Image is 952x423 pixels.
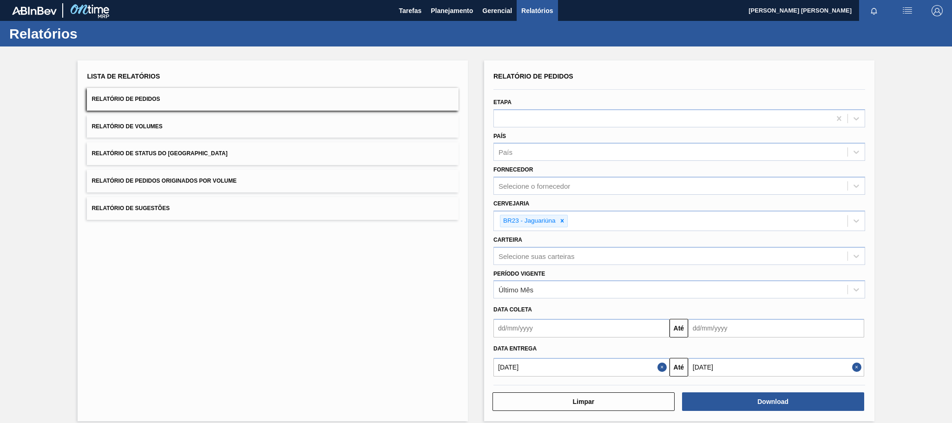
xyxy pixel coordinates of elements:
img: Logout [932,5,943,16]
input: dd/mm/yyyy [493,358,670,377]
button: Download [682,392,864,411]
label: Etapa [493,99,512,106]
span: Data entrega [493,345,537,352]
label: Período Vigente [493,271,545,277]
button: Notificações [859,4,889,17]
div: BR23 - Jaguariúna [500,215,557,227]
label: Carteira [493,237,522,243]
label: País [493,133,506,139]
button: Relatório de Status do [GEOGRAPHIC_DATA] [87,142,459,165]
span: Relatório de Pedidos Originados por Volume [92,178,236,184]
span: Data coleta [493,306,532,313]
div: Último Mês [499,286,533,294]
span: Relatório de Volumes [92,123,162,130]
button: Até [670,319,688,337]
img: TNhmsLtSVTkK8tSr43FrP2fwEKptu5GPRR3wAAAABJRU5ErkJggg== [12,7,57,15]
div: País [499,148,512,156]
span: Relatórios [521,5,553,16]
button: Relatório de Pedidos [87,88,459,111]
input: dd/mm/yyyy [688,319,864,337]
span: Relatório de Pedidos [493,73,573,80]
span: Planejamento [431,5,473,16]
div: Selecione o fornecedor [499,182,570,190]
button: Relatório de Sugestões [87,197,459,220]
button: Relatório de Volumes [87,115,459,138]
button: Até [670,358,688,377]
button: Limpar [492,392,675,411]
span: Lista de Relatórios [87,73,160,80]
input: dd/mm/yyyy [493,319,670,337]
span: Tarefas [399,5,421,16]
button: Relatório de Pedidos Originados por Volume [87,170,459,192]
span: Relatório de Status do [GEOGRAPHIC_DATA] [92,150,227,157]
h1: Relatórios [9,28,174,39]
button: Close [657,358,670,377]
input: dd/mm/yyyy [688,358,864,377]
div: Selecione suas carteiras [499,252,574,260]
span: Relatório de Pedidos [92,96,160,102]
label: Cervejaria [493,200,529,207]
span: Gerencial [482,5,512,16]
span: Relatório de Sugestões [92,205,170,211]
img: userActions [902,5,913,16]
label: Fornecedor [493,166,533,173]
button: Close [852,358,864,377]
